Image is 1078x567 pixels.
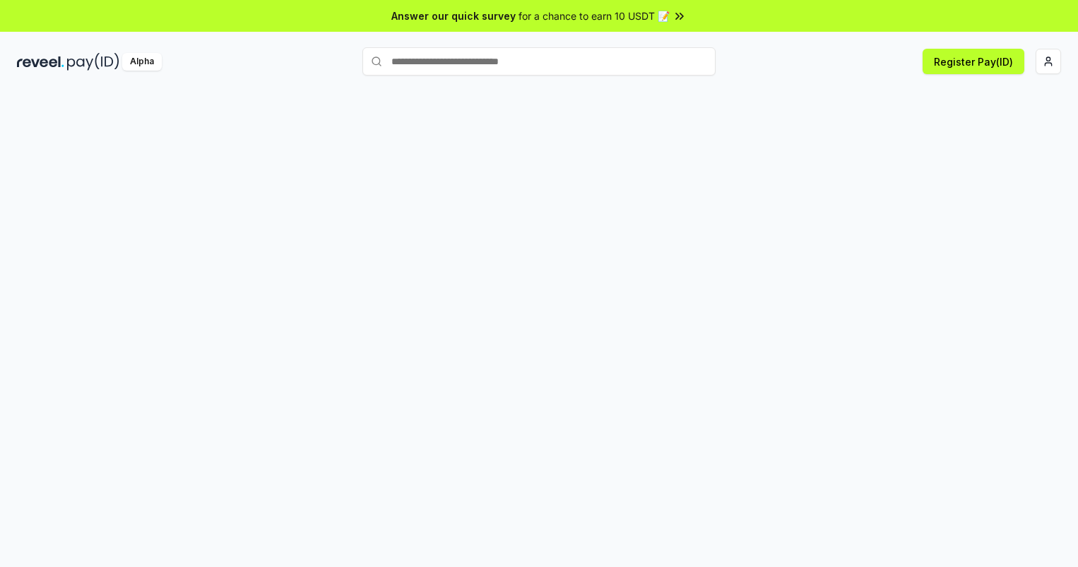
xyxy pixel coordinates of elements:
[391,8,516,23] span: Answer our quick survey
[67,53,119,71] img: pay_id
[122,53,162,71] div: Alpha
[17,53,64,71] img: reveel_dark
[923,49,1024,74] button: Register Pay(ID)
[519,8,670,23] span: for a chance to earn 10 USDT 📝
